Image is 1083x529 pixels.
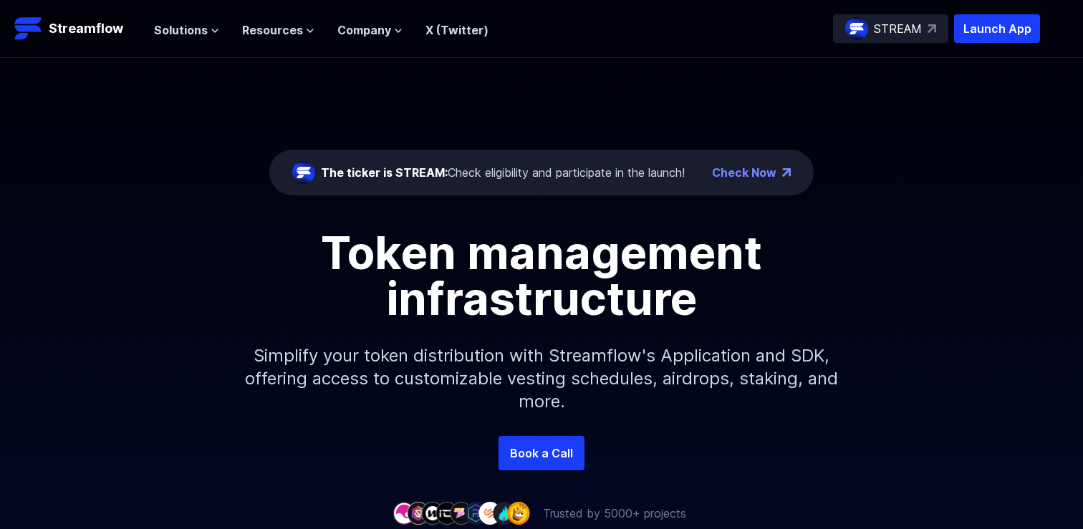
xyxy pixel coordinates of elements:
span: The ticker is STREAM: [321,165,448,180]
img: company-2 [407,502,430,524]
button: Solutions [154,21,219,39]
div: Check eligibility and participate in the launch! [321,164,685,181]
a: Check Now [712,164,776,181]
img: company-9 [507,502,530,524]
img: company-8 [493,502,516,524]
a: Book a Call [499,436,584,470]
span: Resources [242,21,303,39]
img: company-4 [435,502,458,524]
img: streamflow-logo-circle.png [292,161,315,184]
img: company-7 [478,502,501,524]
p: Trusted by 5000+ projects [543,505,686,522]
img: top-right-arrow.svg [928,24,936,33]
p: Streamflow [49,19,123,39]
a: STREAM [833,14,948,43]
img: streamflow-logo-circle.png [845,17,868,40]
img: company-5 [450,502,473,524]
a: X (Twitter) [425,23,488,37]
img: top-right-arrow.png [782,168,791,177]
span: Solutions [154,21,208,39]
span: Company [337,21,391,39]
h1: Token management infrastructure [219,230,864,321]
img: Streamflow Logo [14,14,43,43]
p: Simplify your token distribution with Streamflow's Application and SDK, offering access to custom... [234,321,849,436]
button: Launch App [954,14,1040,43]
button: Resources [242,21,314,39]
button: Company [337,21,403,39]
a: Streamflow [14,14,140,43]
img: company-3 [421,502,444,524]
img: company-1 [393,502,415,524]
p: STREAM [874,20,922,37]
img: company-6 [464,502,487,524]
